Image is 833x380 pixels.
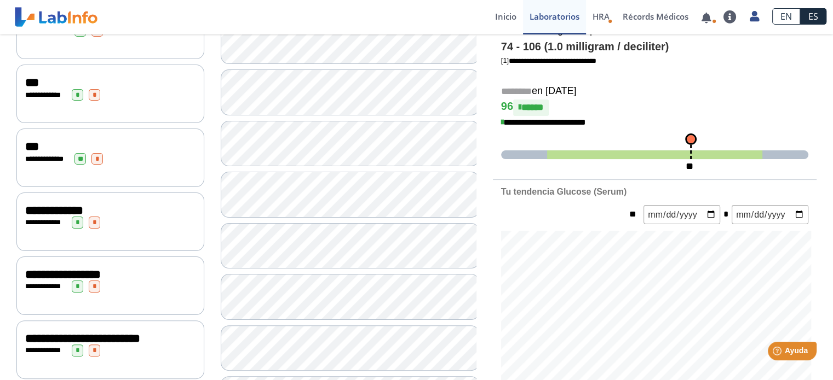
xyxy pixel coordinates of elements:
span: HRA [593,11,610,22]
h5: en [DATE] [501,85,808,98]
iframe: Help widget launcher [736,337,821,368]
input: mm/dd/yyyy [732,205,808,224]
a: EN [772,8,800,25]
h4: 74 - 106 (1.0 milligram / deciliter) [501,40,808,54]
h4: 96 [501,100,808,116]
a: ES [800,8,826,25]
input: mm/dd/yyyy [644,205,720,224]
a: [1] [501,56,596,65]
b: Tu tendencia Glucose (Serum) [501,187,627,196]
